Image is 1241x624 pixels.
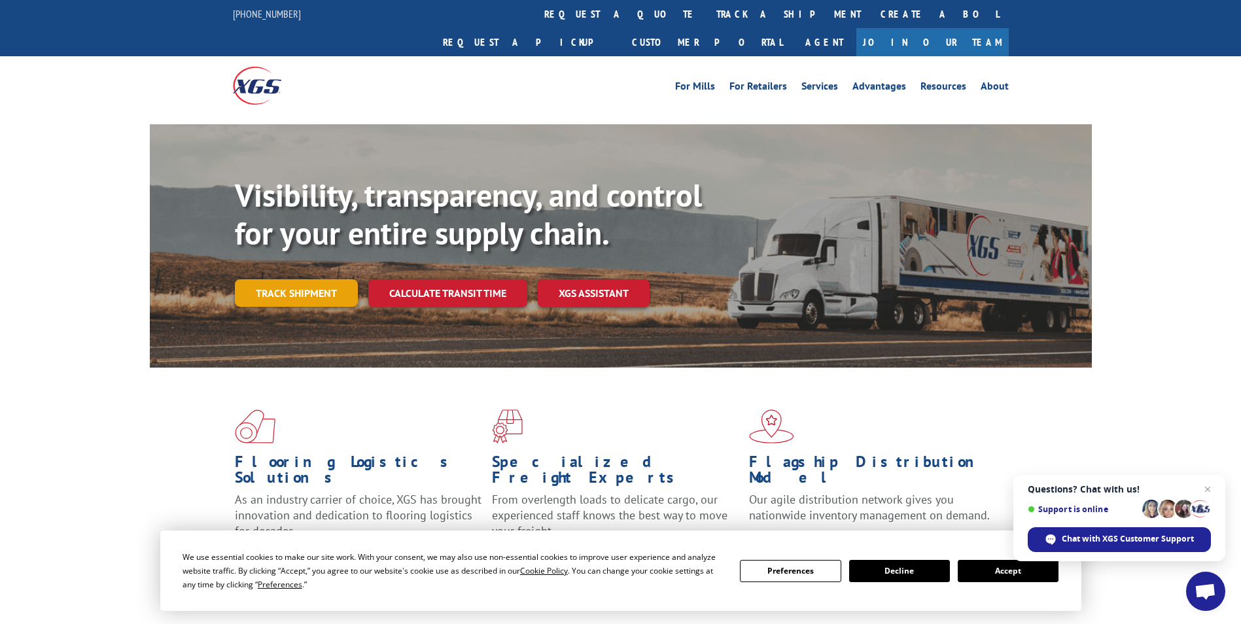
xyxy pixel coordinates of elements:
[792,28,856,56] a: Agent
[258,579,302,590] span: Preferences
[492,409,523,443] img: xgs-icon-focused-on-flooring-red
[235,175,702,253] b: Visibility, transparency, and control for your entire supply chain.
[492,454,739,492] h1: Specialized Freight Experts
[235,409,275,443] img: xgs-icon-total-supply-chain-intelligence-red
[538,279,650,307] a: XGS ASSISTANT
[368,279,527,307] a: Calculate transit time
[958,560,1058,582] button: Accept
[849,560,950,582] button: Decline
[1028,484,1211,494] span: Questions? Chat with us!
[749,492,990,523] span: Our agile distribution network gives you nationwide inventory management on demand.
[520,565,568,576] span: Cookie Policy
[749,409,794,443] img: xgs-icon-flagship-distribution-model-red
[1028,527,1211,552] div: Chat with XGS Customer Support
[852,81,906,95] a: Advantages
[1186,572,1225,611] div: Open chat
[740,560,841,582] button: Preferences
[729,81,787,95] a: For Retailers
[920,81,966,95] a: Resources
[856,28,1009,56] a: Join Our Team
[235,454,482,492] h1: Flooring Logistics Solutions
[675,81,715,95] a: For Mills
[235,279,358,307] a: Track shipment
[433,28,622,56] a: Request a pickup
[749,454,996,492] h1: Flagship Distribution Model
[981,81,1009,95] a: About
[183,550,724,591] div: We use essential cookies to make our site work. With your consent, we may also use non-essential ...
[801,81,838,95] a: Services
[160,530,1081,611] div: Cookie Consent Prompt
[1028,504,1138,514] span: Support is online
[233,7,301,20] a: [PHONE_NUMBER]
[1062,533,1194,545] span: Chat with XGS Customer Support
[492,492,739,550] p: From overlength loads to delicate cargo, our experienced staff knows the best way to move your fr...
[622,28,792,56] a: Customer Portal
[235,492,481,538] span: As an industry carrier of choice, XGS has brought innovation and dedication to flooring logistics...
[1200,481,1215,497] span: Close chat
